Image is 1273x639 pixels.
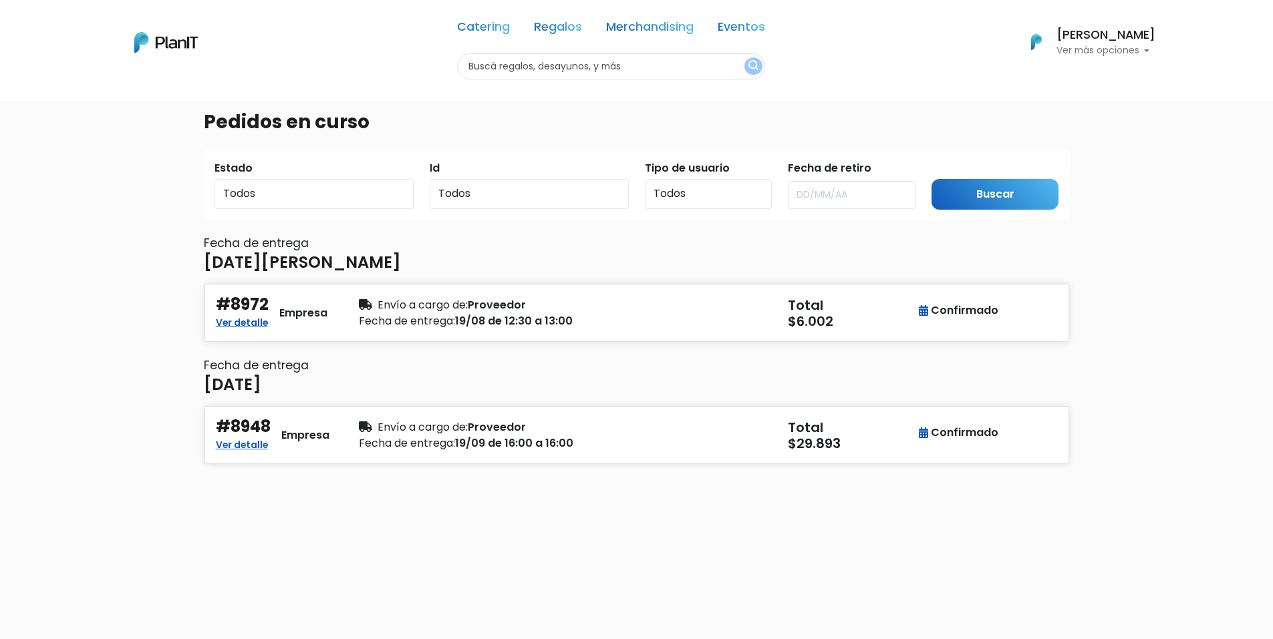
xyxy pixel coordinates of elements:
[1014,25,1155,59] button: PlanIt Logo [PERSON_NAME] Ver más opciones
[932,179,1059,210] input: Buscar
[378,419,468,435] span: Envío a cargo de:
[606,21,694,37] a: Merchandising
[748,60,758,73] img: search_button-432b6d5273f82d61273b3651a40e1bd1b912527efae98b1b7a1b2c0702e16a8d.svg
[534,21,582,37] a: Regalos
[378,297,468,312] span: Envío a cargo de:
[359,419,629,435] div: Proveedor
[788,297,912,313] h5: Total
[215,160,253,176] label: Estado
[204,359,1070,373] h6: Fecha de entrega
[216,417,271,437] h4: #8948
[788,419,912,435] h5: Total
[1022,27,1051,57] img: PlanIt Logo
[279,305,327,321] div: Empresa
[788,181,915,209] input: DD/MM/AA
[788,313,915,329] h5: $6.002
[932,160,970,176] label: Submit
[359,435,455,451] span: Fecha de entrega:
[457,21,510,37] a: Catering
[359,297,629,313] div: Proveedor
[134,32,198,53] img: PlanIt Logo
[204,111,370,134] h3: Pedidos en curso
[359,313,629,329] div: 19/08 de 12:30 a 13:00
[1056,29,1155,41] h6: [PERSON_NAME]
[919,425,998,441] div: Confirmado
[919,302,998,318] div: Confirmado
[204,375,261,395] h4: [DATE]
[216,295,269,314] h4: #8972
[281,427,329,443] div: Empresa
[204,253,401,272] h4: [DATE][PERSON_NAME]
[359,313,455,329] span: Fecha de entrega:
[457,53,765,79] input: Buscá regalos, desayunos, y más
[430,160,440,176] label: Id
[216,313,268,329] a: Ver detalle
[718,21,765,37] a: Eventos
[645,160,730,176] label: Tipo de usuario
[359,435,629,451] div: 19/09 de 16:00 a 16:00
[204,405,1070,465] button: #8948 Ver detalle Empresa Envío a cargo de:Proveedor Fecha de entrega:19/09 de 16:00 a 16:00 Tota...
[788,435,915,451] h5: $29.893
[1056,46,1155,55] p: Ver más opciones
[216,435,268,451] a: Ver detalle
[788,160,871,176] label: Fecha de retiro
[204,236,1070,250] h6: Fecha de entrega
[204,283,1070,343] button: #8972 Ver detalle Empresa Envío a cargo de:Proveedor Fecha de entrega:19/08 de 12:30 a 13:00 Tota...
